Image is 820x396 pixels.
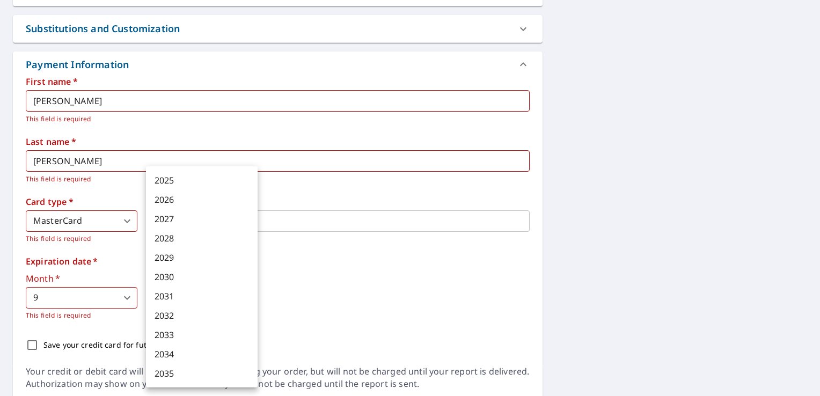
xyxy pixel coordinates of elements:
li: 2029 [146,248,258,267]
li: 2027 [146,209,258,229]
li: 2033 [146,325,258,344]
li: 2025 [146,171,258,190]
li: 2032 [146,306,258,325]
li: 2028 [146,229,258,248]
li: 2031 [146,287,258,306]
li: 2035 [146,364,258,383]
li: 2030 [146,267,258,287]
li: 2034 [146,344,258,364]
li: 2026 [146,190,258,209]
